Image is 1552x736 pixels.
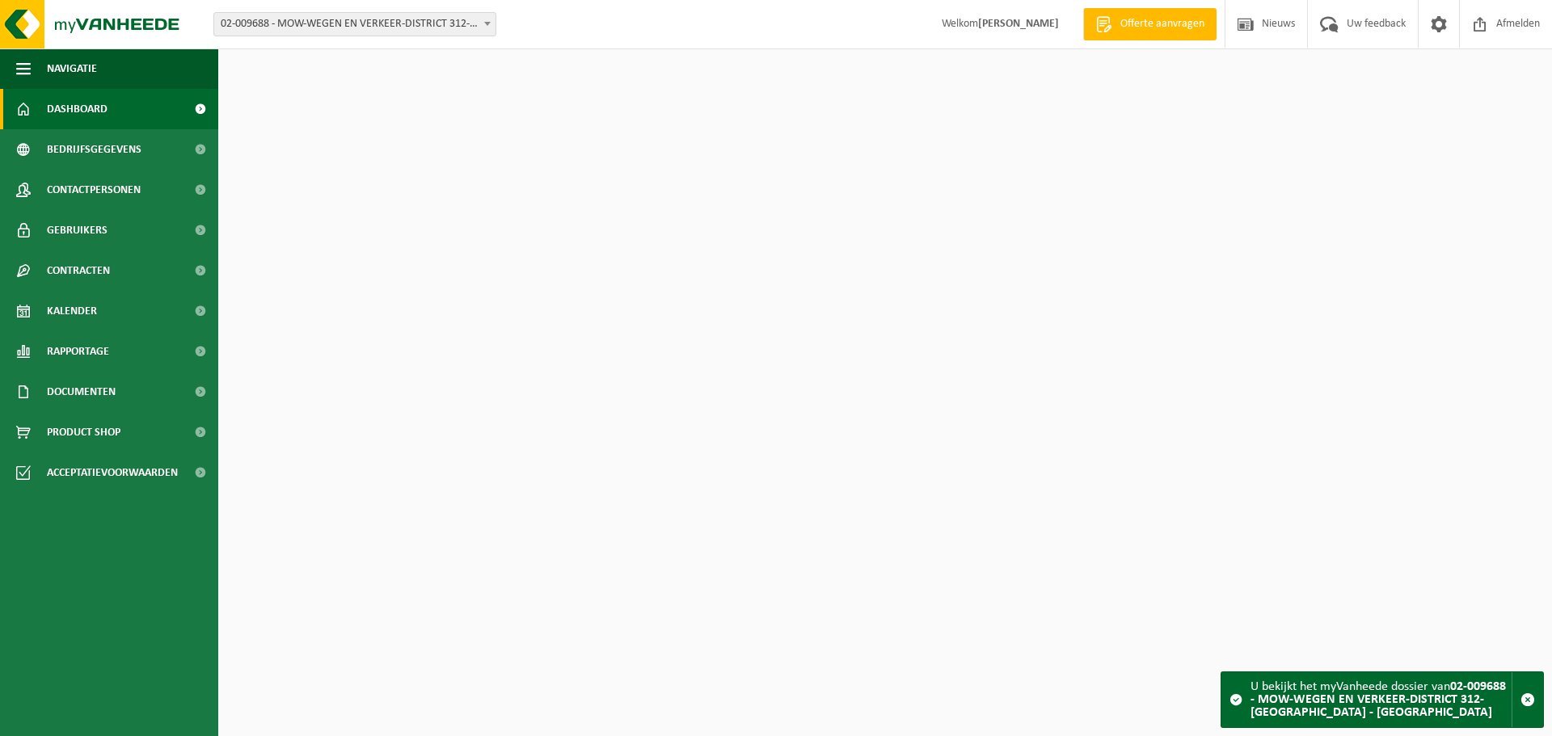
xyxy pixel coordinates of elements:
span: Rapportage [47,331,109,372]
span: Kalender [47,291,97,331]
span: 02-009688 - MOW-WEGEN EN VERKEER-DISTRICT 312-KORTRIJK - KORTRIJK [214,13,496,36]
div: U bekijkt het myVanheede dossier van [1250,672,1512,727]
span: 02-009688 - MOW-WEGEN EN VERKEER-DISTRICT 312-KORTRIJK - KORTRIJK [213,12,496,36]
span: Documenten [47,372,116,412]
span: Gebruikers [47,210,108,250]
strong: 02-009688 - MOW-WEGEN EN VERKEER-DISTRICT 312-[GEOGRAPHIC_DATA] - [GEOGRAPHIC_DATA] [1250,680,1506,719]
span: Acceptatievoorwaarden [47,452,178,493]
span: Contracten [47,250,110,291]
span: Contactpersonen [47,170,141,210]
span: Dashboard [47,89,108,129]
span: Product Shop [47,412,120,452]
span: Bedrijfsgegevens [47,129,141,170]
span: Offerte aanvragen [1116,16,1208,32]
a: Offerte aanvragen [1083,8,1217,40]
span: Navigatie [47,48,97,89]
strong: [PERSON_NAME] [978,18,1059,30]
